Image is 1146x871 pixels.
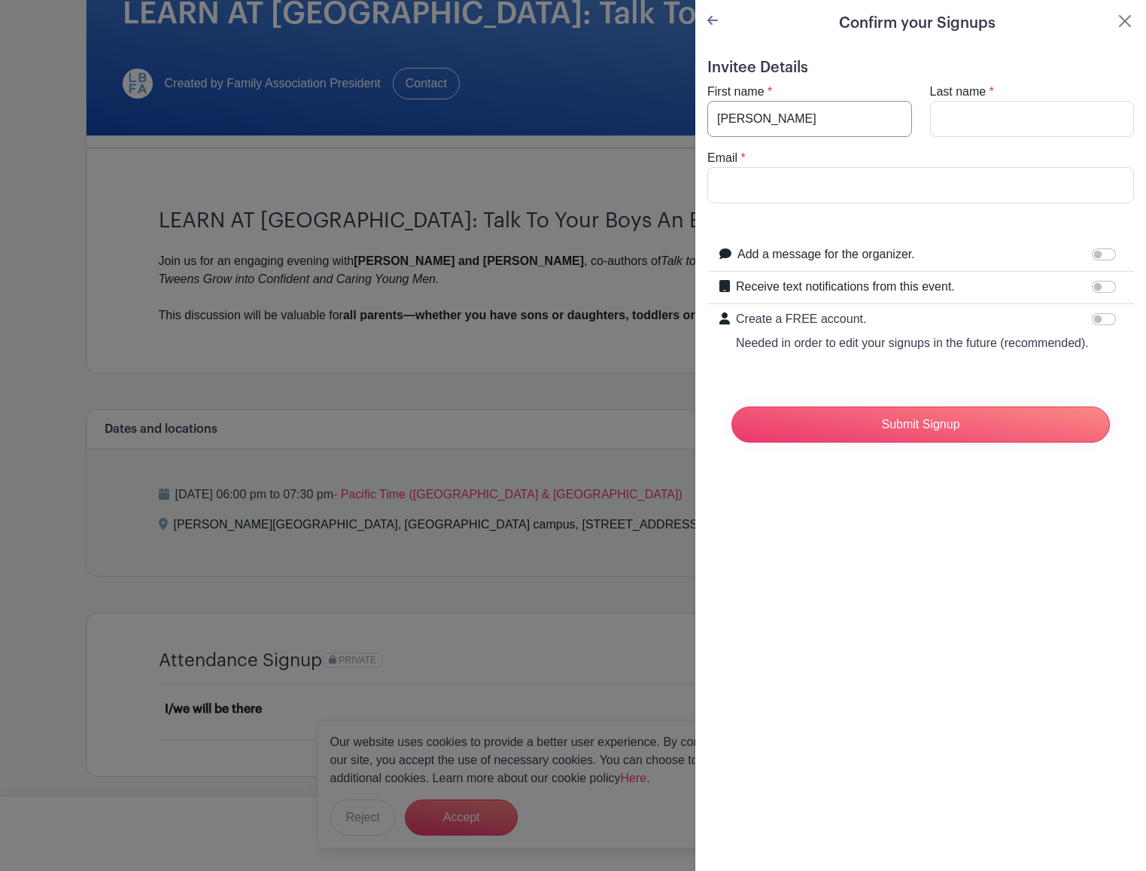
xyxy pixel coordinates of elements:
[731,407,1110,443] input: Submit Signup
[1116,12,1134,30] button: Close
[707,83,765,101] label: First name
[707,59,1134,77] h5: Invitee Details
[737,245,915,263] label: Add a message for the organizer.
[839,12,996,35] h5: Confirm your Signups
[736,310,1089,328] p: Create a FREE account.
[707,149,737,167] label: Email
[930,83,986,101] label: Last name
[736,278,955,296] label: Receive text notifications from this event.
[736,334,1089,352] p: Needed in order to edit your signups in the future (recommended).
